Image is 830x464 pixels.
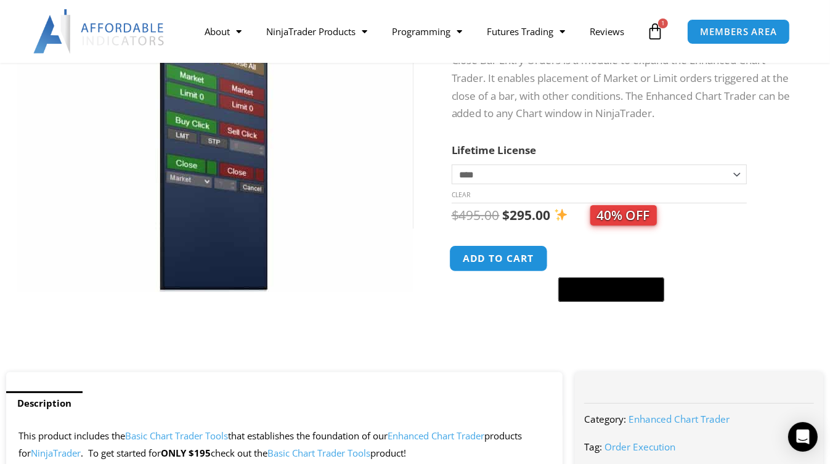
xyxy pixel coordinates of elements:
[475,17,578,46] a: Futures Trading
[700,27,777,36] span: MEMBERS AREA
[211,447,406,459] span: check out the product!
[254,17,380,46] a: NinjaTrader Products
[556,244,667,274] iframe: Secure express checkout frame
[380,17,475,46] a: Programming
[6,391,83,415] a: Description
[161,447,211,459] strong: ONLY $195
[192,17,644,46] nav: Menu
[125,429,228,442] a: Basic Chart Trader Tools
[452,206,500,224] bdi: 495.00
[658,18,668,28] span: 1
[584,441,602,453] span: Tag:
[503,206,551,224] bdi: 295.00
[687,19,790,44] a: MEMBERS AREA
[267,447,370,459] a: Basic Chart Trader Tools
[388,429,484,442] a: Enhanced Chart Trader
[452,190,471,199] a: Clear options
[629,413,730,425] a: Enhanced Chart Trader
[449,245,548,272] button: Add to cart
[604,441,675,453] a: Order Execution
[788,422,818,452] div: Open Intercom Messenger
[18,428,550,462] p: This product includes the that establishes the foundation of our products for . To get started for
[192,17,254,46] a: About
[452,206,459,224] span: $
[31,447,81,459] a: NinjaTrader
[452,310,799,320] iframe: PayPal Message 1
[503,206,510,224] span: $
[628,14,682,49] a: 1
[452,143,537,157] label: Lifetime License
[584,413,626,425] span: Category:
[578,17,637,46] a: Reviews
[590,205,657,226] span: 40% OFF
[452,52,799,123] p: Close Bar Entry Orders is a module to expand the Enhanced Chart Trader. It enables placement of M...
[555,208,568,221] img: ✨
[33,9,166,54] img: LogoAI | Affordable Indicators – NinjaTrader
[558,277,664,302] button: Buy with GPay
